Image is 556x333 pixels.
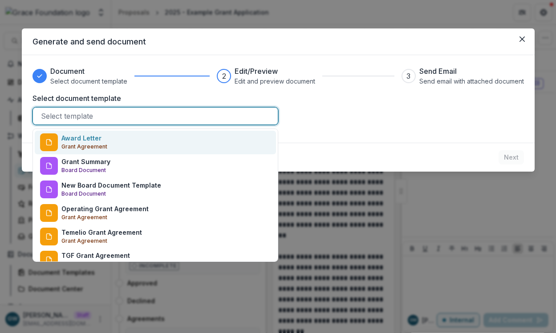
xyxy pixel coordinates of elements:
p: Temelio Grant Agreement [61,228,142,237]
p: Award Letter [61,133,101,143]
p: Grant Agreement [61,237,107,245]
p: Grant Agreement [61,213,107,221]
p: Edit and preview document [235,76,315,86]
p: Grant Agreement [61,260,107,268]
button: Close [515,32,529,46]
p: Board Document [61,166,106,174]
header: Generate and send document [22,28,535,55]
p: Send email with attached document [419,76,524,86]
div: 3 [406,71,410,81]
h3: Edit/Preview [235,66,315,76]
p: Operating Grant Agreement [61,204,149,213]
p: Board Document [61,190,106,198]
p: Grant Summary [61,157,110,166]
p: New Board Document Template [61,181,161,190]
label: Select document template [32,93,273,104]
button: Next [499,150,524,164]
div: 2 [222,71,226,81]
div: Progress [32,66,524,86]
h3: Document [50,66,127,76]
p: TGF Grant Agreement [61,251,130,260]
p: Grant Agreement [61,143,107,151]
p: Select document template [50,76,127,86]
h3: Send Email [419,66,524,76]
